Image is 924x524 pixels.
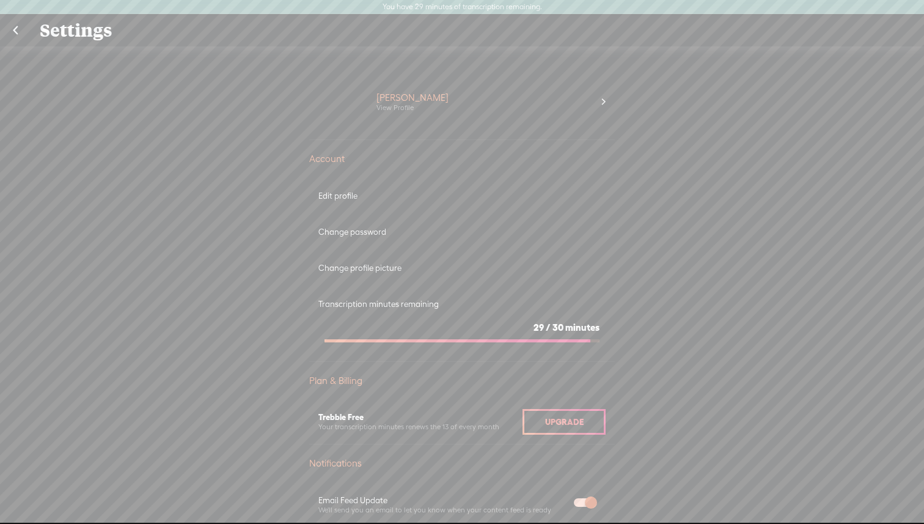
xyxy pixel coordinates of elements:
[533,322,544,333] span: 29
[318,423,522,432] div: Your transcription minutes renews the 13 of every month
[383,2,542,12] label: You have 29 minutes of transcription remaining.
[309,153,615,165] div: Account
[376,103,414,113] div: View Profile
[318,413,364,422] span: Trebble Free
[318,506,564,515] div: We'll send you an email to let you know when your content feed is ready
[552,322,563,333] span: 30
[318,299,606,309] div: Transcription minutes remaining
[31,15,893,46] div: Settings
[318,227,606,237] div: Change password
[318,263,606,273] div: Change profile picture
[318,495,564,506] div: Email Feed Update
[565,322,599,333] span: minutes
[309,457,615,470] div: Notifications
[545,417,584,427] span: Upgrade
[318,191,606,201] div: Edit profile
[376,92,449,104] div: [PERSON_NAME]
[546,322,551,333] span: /
[309,375,615,387] div: Plan & Billing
